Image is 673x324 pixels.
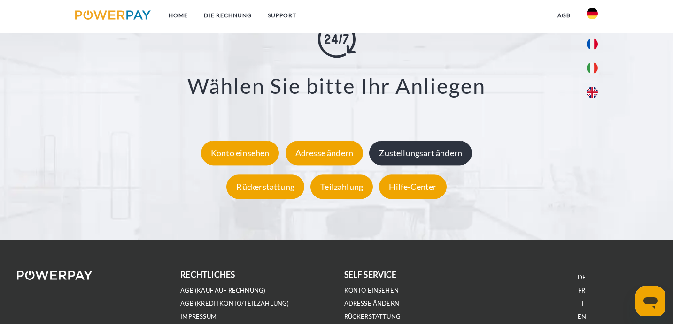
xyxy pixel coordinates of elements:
img: it [587,62,598,74]
b: self service [344,270,397,279]
img: logo-powerpay.svg [75,10,151,20]
div: Adresse ändern [286,141,364,165]
h3: Wählen Sie bitte Ihr Anliegen [46,73,628,99]
a: DE [578,273,586,281]
div: Rückerstattung [226,174,304,199]
a: Adresse ändern [344,300,400,308]
a: IMPRESSUM [180,313,217,321]
a: Rückerstattung [224,181,307,192]
a: agb [549,7,579,24]
a: Zustellungsart ändern [367,148,474,158]
a: IT [579,300,585,308]
img: logo-powerpay-white.svg [17,271,93,280]
a: DIE RECHNUNG [196,7,260,24]
img: fr [587,38,598,50]
a: Adresse ändern [283,148,366,158]
a: Konto einsehen [344,286,399,294]
div: Zustellungsart ändern [369,141,472,165]
a: SUPPORT [260,7,304,24]
b: rechtliches [180,270,235,279]
img: online-shopping.svg [318,20,356,58]
a: Teilzahlung [308,181,375,192]
a: Home [161,7,196,24]
img: de [587,8,598,19]
a: AGB (Kreditkonto/Teilzahlung) [180,300,289,308]
iframe: Schaltfläche zum Öffnen des Messaging-Fensters [635,286,665,316]
div: Teilzahlung [310,174,373,199]
a: EN [578,313,586,321]
a: FR [578,286,585,294]
img: en [587,87,598,98]
div: Konto einsehen [201,141,279,165]
a: Konto einsehen [199,148,282,158]
a: Hilfe-Center [377,181,449,192]
a: AGB (Kauf auf Rechnung) [180,286,265,294]
div: Hilfe-Center [379,174,446,199]
a: Rückerstattung [344,313,401,321]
